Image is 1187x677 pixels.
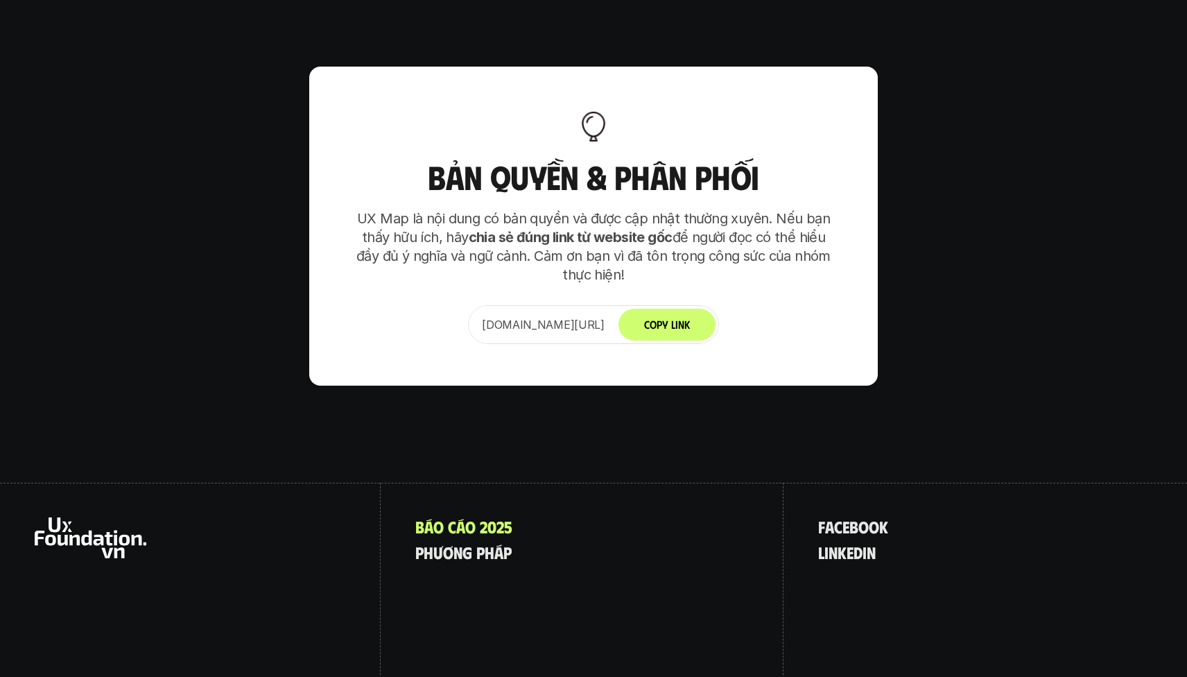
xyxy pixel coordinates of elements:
[448,517,456,535] span: c
[854,543,863,561] span: d
[469,229,673,246] strong: chia sẻ đúng link từ website gốc
[847,543,854,561] span: e
[503,543,512,561] span: p
[487,517,496,535] span: 0
[456,517,465,535] span: á
[351,159,836,196] h3: Bản quyền & Phân phối
[351,209,836,284] p: UX Map là nội dung có bản quyền và được cập nhật thường xuyên. Nếu bạn thấy hữu ích, hãy để người...
[842,517,849,535] span: e
[818,517,825,535] span: f
[849,517,858,535] span: b
[869,517,879,535] span: o
[415,543,512,561] a: phươngpháp
[879,517,888,535] span: k
[462,543,472,561] span: g
[476,543,485,561] span: p
[485,543,494,561] span: h
[829,543,838,561] span: n
[834,517,842,535] span: c
[424,543,433,561] span: h
[415,517,512,535] a: Báocáo2025
[618,309,716,341] button: Copy Link
[825,517,834,535] span: a
[465,517,476,535] span: o
[415,517,424,535] span: B
[443,543,453,561] span: ơ
[415,543,424,561] span: p
[863,543,867,561] span: i
[858,517,869,535] span: o
[818,543,876,561] a: linkedin
[824,543,829,561] span: i
[838,543,847,561] span: k
[496,517,504,535] span: 2
[867,543,876,561] span: n
[480,517,487,535] span: 2
[424,517,433,535] span: á
[482,316,605,333] p: [DOMAIN_NAME][URL]
[818,543,824,561] span: l
[433,543,443,561] span: ư
[433,517,444,535] span: o
[453,543,462,561] span: n
[494,543,503,561] span: á
[818,517,888,535] a: facebook
[504,517,512,535] span: 5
